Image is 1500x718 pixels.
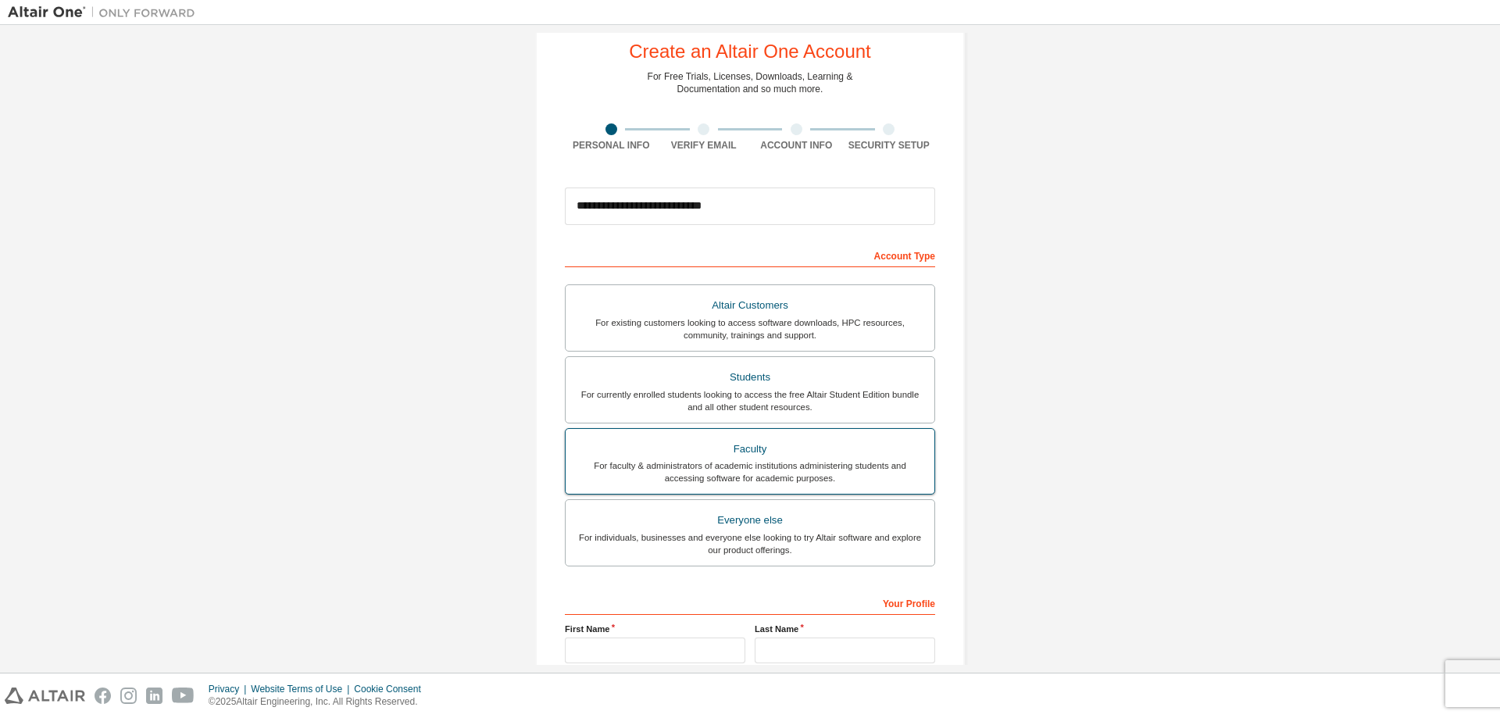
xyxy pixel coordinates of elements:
img: facebook.svg [95,688,111,704]
div: Your Profile [565,590,935,615]
img: linkedin.svg [146,688,162,704]
div: Verify Email [658,139,751,152]
div: For currently enrolled students looking to access the free Altair Student Edition bundle and all ... [575,388,925,413]
div: Students [575,366,925,388]
img: altair_logo.svg [5,688,85,704]
img: youtube.svg [172,688,195,704]
div: Cookie Consent [354,683,430,695]
div: For faculty & administrators of academic institutions administering students and accessing softwa... [575,459,925,484]
div: For Free Trials, Licenses, Downloads, Learning & Documentation and so much more. [648,70,853,95]
div: Faculty [575,438,925,460]
div: Everyone else [575,509,925,531]
div: Website Terms of Use [251,683,354,695]
label: First Name [565,623,745,635]
div: For existing customers looking to access software downloads, HPC resources, community, trainings ... [575,316,925,341]
div: Account Type [565,242,935,267]
img: Altair One [8,5,203,20]
div: Account Info [750,139,843,152]
div: Altair Customers [575,295,925,316]
img: instagram.svg [120,688,137,704]
div: Security Setup [843,139,936,152]
div: For individuals, businesses and everyone else looking to try Altair software and explore our prod... [575,531,925,556]
label: Last Name [755,623,935,635]
div: Privacy [209,683,251,695]
p: © 2025 Altair Engineering, Inc. All Rights Reserved. [209,695,430,709]
div: Create an Altair One Account [629,42,871,61]
div: Personal Info [565,139,658,152]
